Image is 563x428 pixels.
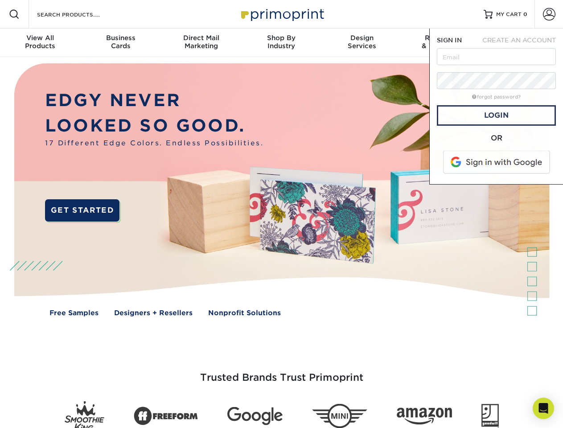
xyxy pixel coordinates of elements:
[322,34,402,42] span: Design
[21,350,542,394] h3: Trusted Brands Trust Primoprint
[114,308,193,318] a: Designers + Resellers
[80,34,160,50] div: Cards
[49,308,99,318] a: Free Samples
[482,37,556,44] span: CREATE AN ACCOUNT
[45,138,263,148] span: 17 Different Edge Colors. Endless Possibilities.
[402,29,482,57] a: Resources& Templates
[322,29,402,57] a: DesignServices
[45,88,263,113] p: EDGY NEVER
[437,133,556,144] div: OR
[481,404,499,428] img: Goodwill
[241,29,321,57] a: Shop ByIndustry
[161,34,241,42] span: Direct Mail
[80,29,160,57] a: BusinessCards
[36,9,123,20] input: SEARCH PRODUCTS.....
[437,37,462,44] span: SIGN IN
[161,34,241,50] div: Marketing
[80,34,160,42] span: Business
[496,11,522,18] span: MY CART
[45,199,119,222] a: GET STARTED
[241,34,321,42] span: Shop By
[237,4,326,24] img: Primoprint
[437,48,556,65] input: Email
[533,398,554,419] div: Open Intercom Messenger
[472,94,521,100] a: forgot password?
[161,29,241,57] a: Direct MailMarketing
[208,308,281,318] a: Nonprofit Solutions
[322,34,402,50] div: Services
[402,34,482,50] div: & Templates
[523,11,527,17] span: 0
[437,105,556,126] a: Login
[45,113,263,139] p: LOOKED SO GOOD.
[241,34,321,50] div: Industry
[402,34,482,42] span: Resources
[397,408,452,425] img: Amazon
[227,407,283,425] img: Google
